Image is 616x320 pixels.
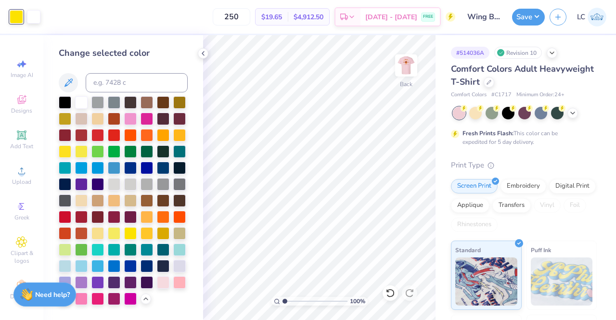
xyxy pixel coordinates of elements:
[460,7,507,26] input: Untitled Design
[455,257,517,306] img: Standard
[213,8,250,26] input: – –
[86,73,188,92] input: e.g. 7428 c
[577,12,585,23] span: LC
[12,178,31,186] span: Upload
[451,63,594,88] span: Comfort Colors Adult Heavyweight T-Shirt
[35,290,70,299] strong: Need help?
[294,12,323,22] span: $4,912.50
[516,91,565,99] span: Minimum Order: 24 +
[531,257,593,306] img: Puff Ink
[494,47,542,59] div: Revision 10
[400,80,412,89] div: Back
[10,142,33,150] span: Add Text
[451,198,489,213] div: Applique
[462,129,513,137] strong: Fresh Prints Flash:
[455,245,481,255] span: Standard
[534,198,561,213] div: Vinyl
[451,218,498,232] div: Rhinestones
[5,249,38,265] span: Clipart & logos
[451,179,498,193] div: Screen Print
[365,12,417,22] span: [DATE] - [DATE]
[261,12,282,22] span: $19.65
[588,8,606,26] img: Lacy Cook
[451,47,489,59] div: # 514036A
[451,160,597,171] div: Print Type
[14,214,29,221] span: Greek
[492,198,531,213] div: Transfers
[564,198,586,213] div: Foil
[10,293,33,300] span: Decorate
[350,297,365,306] span: 100 %
[531,245,551,255] span: Puff Ink
[11,107,32,115] span: Designs
[423,13,433,20] span: FREE
[11,71,33,79] span: Image AI
[512,9,545,26] button: Save
[397,56,416,75] img: Back
[451,91,487,99] span: Comfort Colors
[491,91,512,99] span: # C1717
[59,47,188,60] div: Change selected color
[462,129,581,146] div: This color can be expedited for 5 day delivery.
[577,8,606,26] a: LC
[549,179,596,193] div: Digital Print
[500,179,546,193] div: Embroidery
